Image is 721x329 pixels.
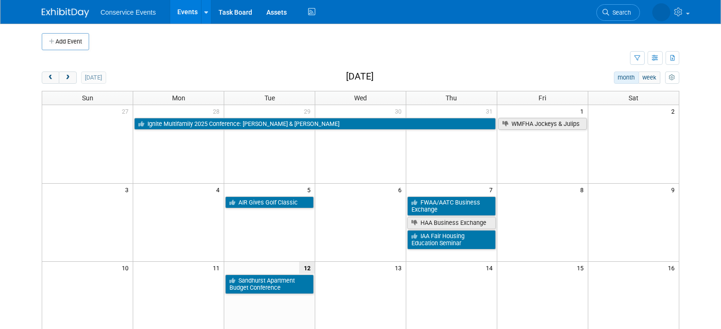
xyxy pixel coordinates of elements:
[538,94,546,102] span: Fri
[299,262,315,274] span: 12
[665,71,679,84] button: myCustomButton
[225,196,314,209] a: AIR Gives Golf Classic
[485,262,497,274] span: 14
[212,262,224,274] span: 11
[172,94,185,102] span: Mon
[42,71,59,84] button: prev
[121,262,133,274] span: 10
[614,71,639,84] button: month
[394,262,406,274] span: 13
[485,105,497,117] span: 31
[394,105,406,117] span: 30
[669,75,675,81] i: Personalize Calendar
[407,230,496,249] a: IAA Fair Housing Education Seminar
[306,184,315,196] span: 5
[225,275,314,294] a: Sandhurst Apartment Budget Conference
[446,94,457,102] span: Thu
[100,9,156,16] span: Conservice Events
[212,105,224,117] span: 28
[609,9,631,16] span: Search
[134,118,495,130] a: Ignite Multifamily 2025 Conference: [PERSON_NAME] & [PERSON_NAME]
[596,4,640,21] a: Search
[498,118,587,130] a: WMFHA Jockeys & Julips
[629,94,639,102] span: Sat
[346,71,374,82] h2: [DATE]
[670,184,679,196] span: 9
[579,184,588,196] span: 8
[121,105,133,117] span: 27
[639,71,660,84] button: week
[42,33,89,50] button: Add Event
[488,184,497,196] span: 7
[354,94,367,102] span: Wed
[81,71,106,84] button: [DATE]
[59,71,76,84] button: next
[670,105,679,117] span: 2
[397,184,406,196] span: 6
[215,184,224,196] span: 4
[667,262,679,274] span: 16
[576,262,588,274] span: 15
[82,94,93,102] span: Sun
[303,105,315,117] span: 29
[265,94,275,102] span: Tue
[579,105,588,117] span: 1
[42,8,89,18] img: ExhibitDay
[407,196,496,216] a: FWAA/AATC Business Exchange
[652,3,670,21] img: Abby Reaves
[124,184,133,196] span: 3
[407,217,496,229] a: HAA Business Exchange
